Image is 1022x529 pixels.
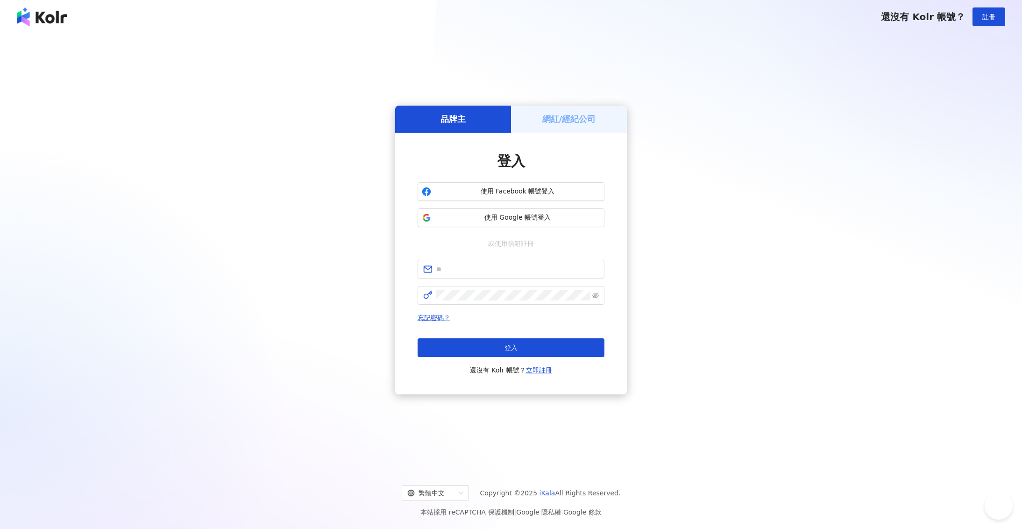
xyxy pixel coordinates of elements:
a: 立即註冊 [526,366,552,374]
button: 使用 Google 帳號登入 [418,208,604,227]
h5: 網紅/經紀公司 [542,113,596,125]
a: 忘記密碼？ [418,314,450,322]
span: 還沒有 Kolr 帳號？ [470,365,552,376]
a: iKala [539,489,555,497]
span: 或使用信箱註冊 [482,238,540,249]
span: | [514,508,517,516]
a: Google 條款 [563,508,602,516]
span: 登入 [497,153,525,169]
div: 繁體中文 [407,486,455,500]
span: 登入 [504,344,518,351]
span: 使用 Google 帳號登入 [435,213,600,222]
span: Copyright © 2025 All Rights Reserved. [480,487,621,499]
span: 註冊 [982,13,995,21]
button: 登入 [418,338,604,357]
span: eye-invisible [592,292,599,299]
iframe: Help Scout Beacon - Open [985,492,1013,520]
h5: 品牌主 [440,113,466,125]
button: 使用 Facebook 帳號登入 [418,182,604,201]
img: logo [17,7,67,26]
span: | [561,508,563,516]
span: 本站採用 reCAPTCHA 保護機制 [420,507,601,518]
span: 還沒有 Kolr 帳號？ [881,11,965,22]
span: 使用 Facebook 帳號登入 [435,187,600,196]
a: Google 隱私權 [516,508,561,516]
button: 註冊 [972,7,1005,26]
